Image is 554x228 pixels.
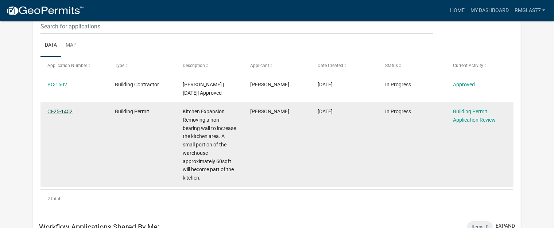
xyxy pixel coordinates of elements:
datatable-header-cell: Type [108,57,175,74]
span: Type [115,63,124,68]
span: Description [183,63,205,68]
a: CI-25-1452 [47,109,73,114]
a: Home [447,4,468,17]
div: 2 total [40,190,514,208]
a: Rmglas77 [512,4,548,17]
datatable-header-cell: Applicant [243,57,311,74]
datatable-header-cell: Status [378,57,446,74]
span: In Progress [386,82,411,87]
datatable-header-cell: Application Number [40,57,108,74]
span: Building Permit [115,109,149,114]
span: Building Contractor [115,82,159,87]
datatable-header-cell: Date Created [311,57,378,74]
span: Application Number [47,63,87,68]
a: Building Permit Application Review [453,109,496,123]
span: Robert Glas [250,82,289,87]
span: Kitchen Expansion. Removing a non-bearing wall to increase the kitchen area. A small portion of t... [183,109,236,181]
span: Status [386,63,398,68]
span: Robert Glas [250,109,289,114]
span: Rob Glas | 08/11/2025| Approved [183,82,224,96]
a: Approved [453,82,475,87]
input: Search for applications [40,19,433,34]
a: BC-1602 [47,82,67,87]
span: Date Created [318,63,343,68]
datatable-header-cell: Description [176,57,243,74]
a: Data [40,34,61,57]
a: My Dashboard [468,4,512,17]
span: Current Activity [453,63,483,68]
span: In Progress [386,109,411,114]
a: Map [61,34,81,57]
datatable-header-cell: Current Activity [446,57,514,74]
span: 08/07/2025 [318,109,333,114]
span: Applicant [250,63,269,68]
span: 08/07/2025 [318,82,333,87]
